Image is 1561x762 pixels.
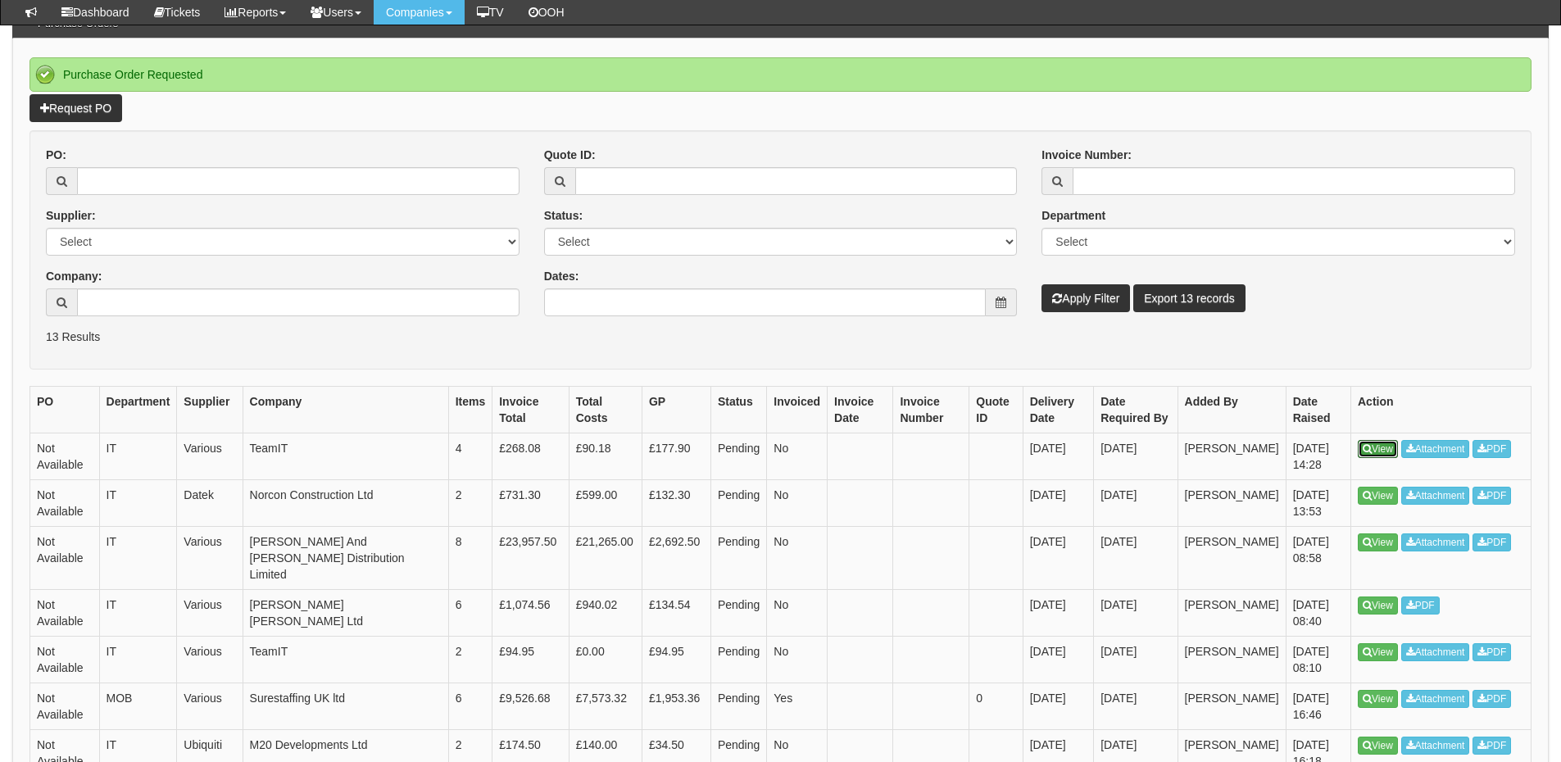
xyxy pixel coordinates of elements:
label: Company: [46,268,102,284]
td: [PERSON_NAME] [1178,683,1286,729]
a: PDF [1473,737,1511,755]
td: Various [177,636,243,683]
td: £9,526.68 [492,683,569,729]
td: No [767,479,828,526]
td: Pending [710,433,766,479]
td: £2,692.50 [642,526,710,589]
p: 13 Results [46,329,1515,345]
td: £599.00 [569,479,642,526]
th: Date Required By [1094,386,1178,433]
td: No [767,636,828,683]
th: Invoice Number [893,386,969,433]
a: View [1358,737,1398,755]
td: £90.18 [569,433,642,479]
th: Date Raised [1286,386,1350,433]
td: [PERSON_NAME] And [PERSON_NAME] Distribution Limited [243,526,448,589]
a: Attachment [1401,440,1470,458]
td: [DATE] 16:46 [1286,683,1350,729]
a: View [1358,643,1398,661]
td: [DATE] 13:53 [1286,479,1350,526]
td: TeamIT [243,433,448,479]
a: Attachment [1401,737,1470,755]
td: £268.08 [492,433,569,479]
td: 0 [969,683,1023,729]
td: Not Available [30,479,100,526]
td: [PERSON_NAME] [1178,479,1286,526]
a: PDF [1473,690,1511,708]
td: IT [99,479,177,526]
th: Invoiced [767,386,828,433]
label: Status: [544,207,583,224]
a: View [1358,596,1398,615]
td: [DATE] [1023,433,1094,479]
td: [DATE] [1094,433,1178,479]
td: [DATE] [1094,636,1178,683]
td: 4 [448,433,492,479]
td: £1,953.36 [642,683,710,729]
a: View [1358,690,1398,708]
td: [DATE] 08:40 [1286,589,1350,636]
td: £0.00 [569,636,642,683]
a: Attachment [1401,690,1470,708]
label: PO: [46,147,66,163]
td: Datek [177,479,243,526]
td: £177.90 [642,433,710,479]
td: [DATE] [1094,526,1178,589]
td: [PERSON_NAME] [1178,433,1286,479]
td: [DATE] 08:10 [1286,636,1350,683]
label: Invoice Number: [1041,147,1132,163]
td: Pending [710,636,766,683]
a: PDF [1473,643,1511,661]
td: IT [99,636,177,683]
td: Not Available [30,589,100,636]
td: Various [177,526,243,589]
th: Status [710,386,766,433]
td: 2 [448,636,492,683]
td: [DATE] [1023,526,1094,589]
td: MOB [99,683,177,729]
td: £23,957.50 [492,526,569,589]
td: [PERSON_NAME] [1178,636,1286,683]
div: Purchase Order Requested [29,57,1532,92]
td: IT [99,433,177,479]
a: Export 13 records [1133,284,1246,312]
td: TeamIT [243,636,448,683]
td: £1,074.56 [492,589,569,636]
a: View [1358,487,1398,505]
a: PDF [1401,596,1440,615]
th: Quote ID [969,386,1023,433]
a: PDF [1473,440,1511,458]
td: £21,265.00 [569,526,642,589]
a: PDF [1473,487,1511,505]
td: No [767,526,828,589]
td: Pending [710,589,766,636]
td: Various [177,433,243,479]
td: Various [177,683,243,729]
td: 2 [448,479,492,526]
td: [DATE] [1023,589,1094,636]
td: [DATE] [1023,683,1094,729]
label: Quote ID: [544,147,596,163]
td: No [767,433,828,479]
th: Action [1351,386,1532,433]
td: IT [99,526,177,589]
td: Not Available [30,683,100,729]
td: £134.54 [642,589,710,636]
td: Pending [710,683,766,729]
th: Added By [1178,386,1286,433]
th: Invoice Total [492,386,569,433]
th: Items [448,386,492,433]
a: View [1358,533,1398,551]
td: 8 [448,526,492,589]
td: [PERSON_NAME] [1178,526,1286,589]
th: Supplier [177,386,243,433]
td: Not Available [30,433,100,479]
a: Attachment [1401,643,1470,661]
td: [DATE] [1023,479,1094,526]
td: £132.30 [642,479,710,526]
a: PDF [1473,533,1511,551]
a: Request PO [29,94,122,122]
td: £94.95 [642,636,710,683]
td: No [767,589,828,636]
th: Invoice Date [828,386,893,433]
